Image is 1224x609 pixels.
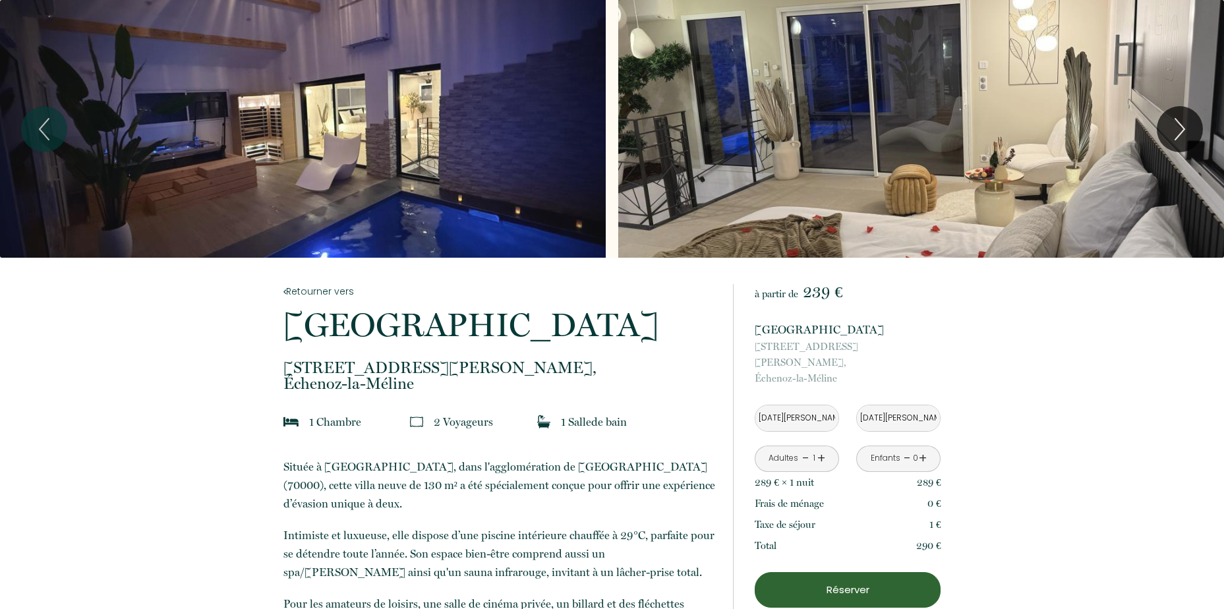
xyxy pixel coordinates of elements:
p: Échenoz-la-Méline [755,339,941,386]
span: s [488,415,493,428]
p: 1 Chambre [309,413,361,431]
a: Retourner vers [283,284,716,299]
a: - [904,448,911,469]
div: 0 [912,452,919,465]
button: Réserver [755,572,941,608]
p: 1 Salle de bain [561,413,627,431]
p: Réserver [759,582,936,598]
a: + [919,448,927,469]
span: [STREET_ADDRESS][PERSON_NAME], [755,339,941,370]
input: Départ [857,405,940,431]
p: Taxe de séjour [755,517,815,533]
button: Previous [21,106,67,152]
span: 239 € [803,283,842,301]
img: guests [410,415,423,428]
input: Arrivée [755,405,838,431]
p: 2 Voyageur [434,413,493,431]
div: Adultes [769,452,798,465]
p: Échenoz-la-Méline [283,360,716,391]
p: 1 € [929,517,941,533]
p: 289 € × 1 nuit [755,475,814,490]
a: + [817,448,825,469]
p: Située à [GEOGRAPHIC_DATA], dans l'agglomération de [GEOGRAPHIC_DATA] (70000), cette villa neuve ... [283,457,716,513]
span: [STREET_ADDRESS][PERSON_NAME], [283,360,716,376]
p: 289 € [917,475,941,490]
p: 0 € [927,496,941,511]
p: [GEOGRAPHIC_DATA] [755,320,941,339]
p: Frais de ménage [755,496,824,511]
a: - [802,448,809,469]
p: 290 € [916,538,941,554]
p: Intimiste et luxueuse, elle dispose d’une piscine intérieure chauffée à 29°C, parfaite pour se dé... [283,526,716,581]
span: à partir de [755,288,798,300]
button: Next [1157,106,1203,152]
p: Total [755,538,776,554]
p: [GEOGRAPHIC_DATA] [283,308,716,341]
div: Enfants [871,452,900,465]
div: 1 [811,452,817,465]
